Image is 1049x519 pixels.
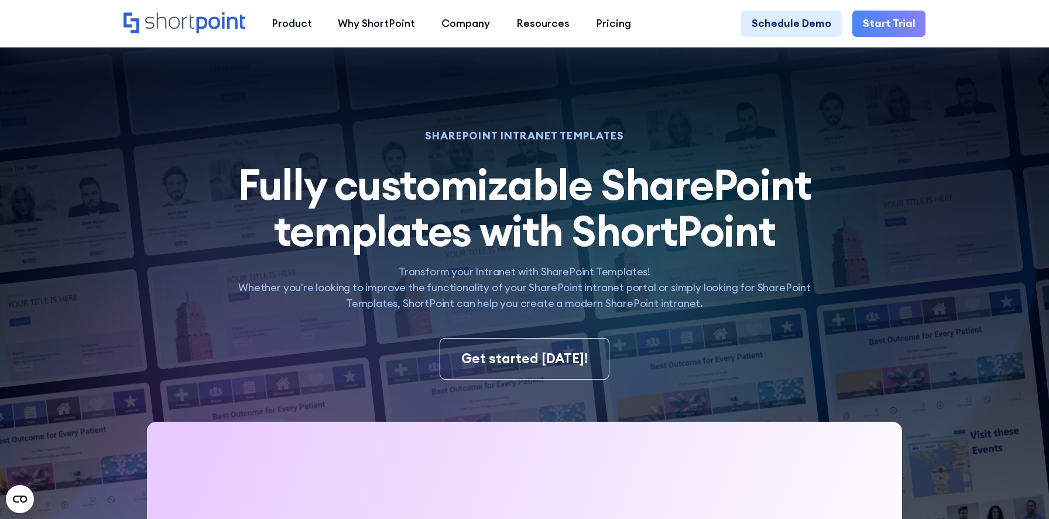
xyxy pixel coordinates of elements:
a: Schedule Demo [741,11,842,37]
div: Resources [516,16,570,32]
span: Fully customizable SharePoint templates with ShortPoint [238,158,811,257]
div: Get started [DATE]! [461,349,588,369]
a: Why ShortPoint [325,11,428,37]
div: Product [272,16,312,32]
a: Product [258,11,325,37]
div: Company [441,16,490,32]
a: Start Trial [852,11,926,37]
a: Get started [DATE]! [440,338,609,380]
iframe: Chat Widget [990,463,1049,519]
button: Open CMP widget [6,485,34,513]
p: Transform your Intranet with SharePoint Templates! Whether you're looking to improve the function... [218,264,831,312]
a: Pricing [582,11,644,37]
a: Home [124,12,245,35]
a: Company [428,11,503,37]
h1: SHAREPOINT INTRANET TEMPLATES [218,131,831,141]
a: Resources [503,11,583,37]
div: Pricing [596,16,631,32]
div: Why ShortPoint [338,16,415,32]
